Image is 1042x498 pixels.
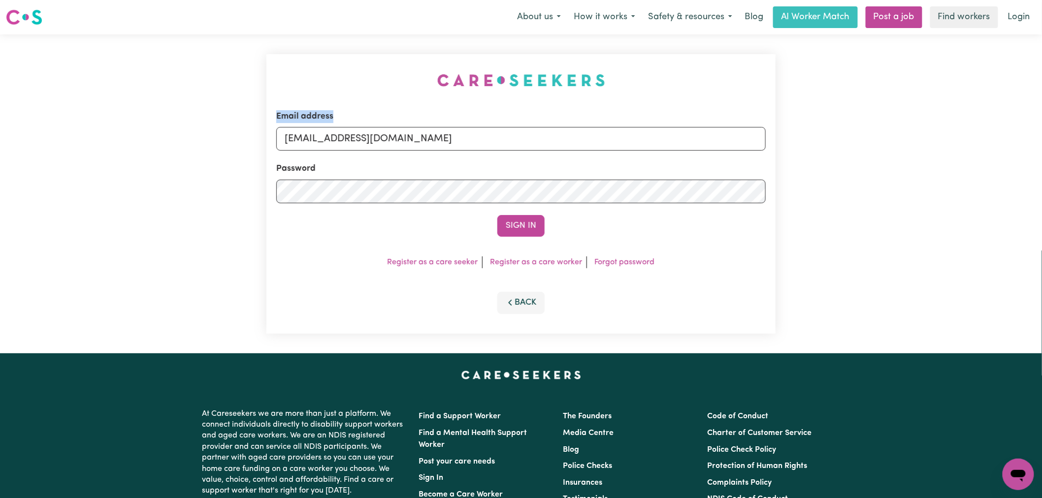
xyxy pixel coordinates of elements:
[708,446,777,454] a: Police Check Policy
[642,7,739,28] button: Safety & resources
[276,127,766,151] input: Email address
[708,462,808,470] a: Protection of Human Rights
[1003,459,1034,490] iframe: Button to launch messaging window
[511,7,567,28] button: About us
[595,258,655,266] a: Forgot password
[563,412,612,420] a: The Founders
[419,429,527,449] a: Find a Mental Health Support Worker
[773,6,858,28] a: AI Worker Match
[276,110,333,123] label: Email address
[708,412,769,420] a: Code of Conduct
[276,162,316,175] label: Password
[708,429,812,437] a: Charter of Customer Service
[739,6,769,28] a: Blog
[497,292,545,313] button: Back
[497,215,545,237] button: Sign In
[563,446,579,454] a: Blog
[1002,6,1036,28] a: Login
[490,258,583,266] a: Register as a care worker
[563,479,602,487] a: Insurances
[563,462,612,470] a: Police Checks
[567,7,642,28] button: How it works
[6,8,42,26] img: Careseekers logo
[930,6,998,28] a: Find workers
[419,458,495,466] a: Post your care needs
[866,6,922,28] a: Post a job
[563,429,614,437] a: Media Centre
[461,371,581,379] a: Careseekers home page
[419,474,443,482] a: Sign In
[419,412,501,420] a: Find a Support Worker
[708,479,772,487] a: Complaints Policy
[388,258,478,266] a: Register as a care seeker
[6,6,42,29] a: Careseekers logo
